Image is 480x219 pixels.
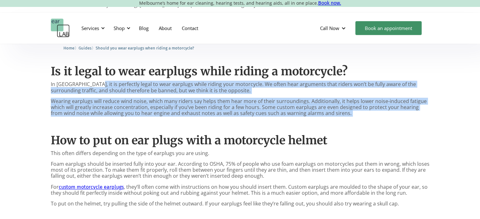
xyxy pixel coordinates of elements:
[51,121,430,127] p: ‍
[79,45,92,51] a: Guides
[81,25,99,31] div: Services
[355,21,422,35] a: Book an appointment
[177,19,203,37] a: Contact
[51,52,430,58] p: ‍
[79,46,92,50] span: Guides
[51,150,430,156] p: This often differs depending on the type of earplugs you are using.
[51,134,430,147] h2: How to put on ear plugs with a motorcycle helmet
[51,211,430,217] p: ‍
[315,19,352,37] div: Call Now
[134,19,154,37] a: Blog
[51,65,430,78] h2: Is it legal to wear earplugs while riding a motorcycle?
[51,184,430,196] p: For , they’ll often come with instructions on how you should insert them. Custom earplugs are mou...
[78,19,107,37] div: Services
[154,19,177,37] a: About
[63,45,79,51] li: 〉
[96,46,194,50] span: Should you wear earplugs when riding a motorcycle?
[51,161,430,179] p: Foam earplugs should be inserted fully into your ear. According to OSHA, 75% of people who use fo...
[51,98,430,117] p: Wearing earplugs will reduce wind noise, which many riders say helps them hear more of their surr...
[79,45,96,51] li: 〉
[320,25,339,31] div: Call Now
[96,45,194,51] a: Should you wear earplugs when riding a motorcycle?
[63,46,74,50] span: Home
[59,184,124,190] a: custom motorcycle earplugs
[110,19,132,37] div: Shop
[51,81,430,93] p: In [GEOGRAPHIC_DATA], it is perfectly legal to wear earplugs while riding your motorcycle. We oft...
[51,201,430,207] p: To put on the helmet, try pulling the side of the helmet outward. If your earplugs feel like they...
[51,19,70,37] a: home
[63,45,74,51] a: Home
[114,25,125,31] div: Shop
